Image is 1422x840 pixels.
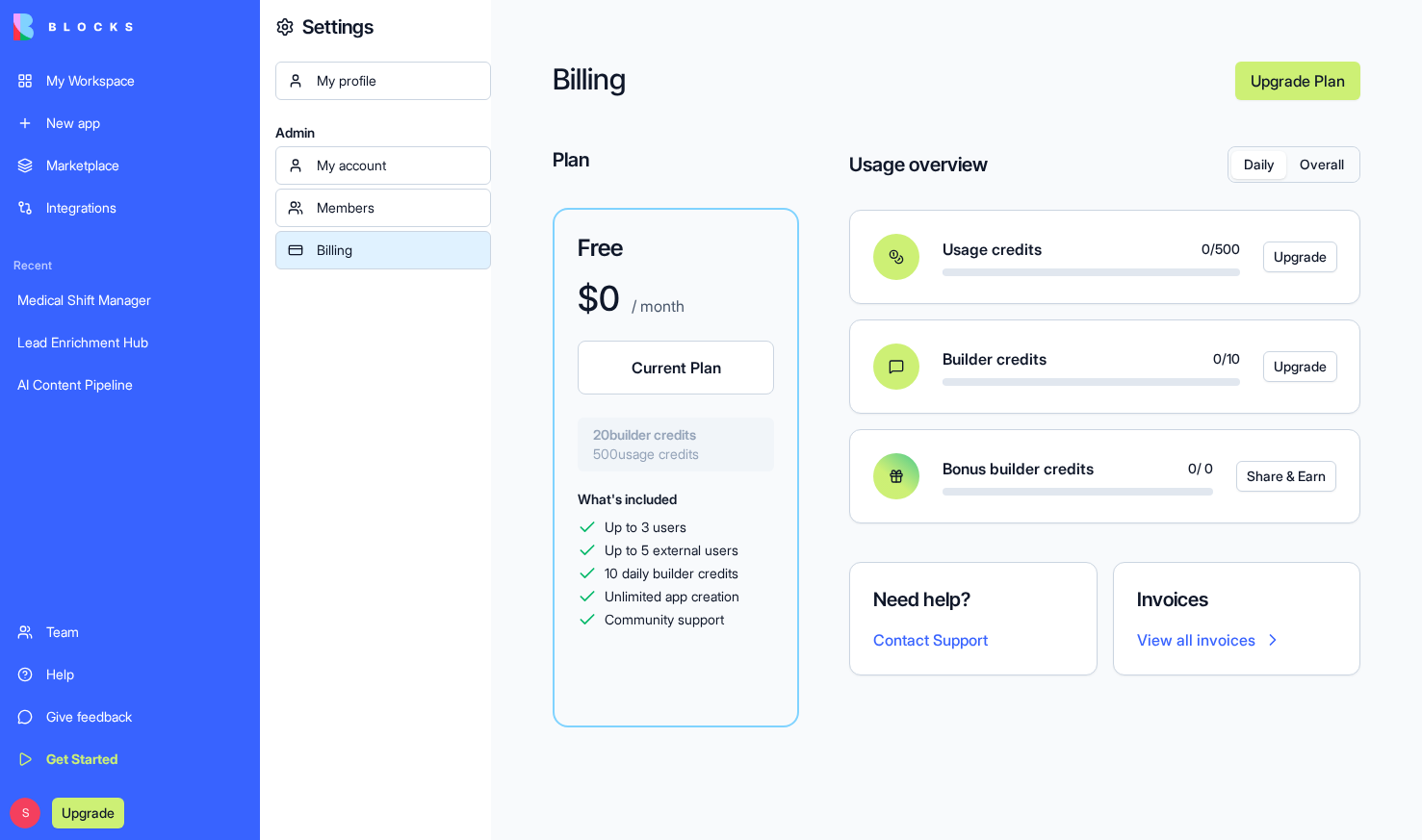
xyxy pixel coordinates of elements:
[46,156,243,175] div: Marketplace
[1213,349,1240,369] span: 0 / 10
[1263,242,1337,272] button: Upgrade
[46,114,243,133] div: New app
[1137,628,1337,651] a: View all invoices
[628,294,685,318] p: / month
[943,238,1042,261] span: Usage credits
[873,628,988,651] button: Contact Support
[1263,351,1313,382] a: Upgrade
[52,802,124,822] a: Upgrade
[6,740,254,778] a: Get Started
[46,665,243,684] div: Help
[6,323,254,362] a: Lead Enrichment Hub
[553,208,799,727] a: Free$0 / monthCurrent Plan20builder credits500usage creditsWhat's includedUp to 3 usersUp to 5 ex...
[605,541,738,560] span: Up to 5 external users
[1231,151,1286,179] button: Daily
[46,707,243,726] div: Give feedback
[849,151,988,178] h4: Usage overview
[17,375,243,395] div: AI Content Pipeline
[1263,242,1313,272] a: Upgrade
[578,491,677,507] span: What's included
[317,71,478,90] div: My profile
[317,198,478,217] div: Members
[46,198,243,217] div: Integrations
[6,655,254,694] a: Help
[302,13,374,40] h4: Settings
[943,347,1047,370] span: Builder credits
[275,231,491,269] a: Billing
[605,587,739,606] span: Unlimited app creation
[1235,62,1360,100] a: Upgrade Plan
[873,586,1073,613] h4: Need help?
[6,698,254,736] a: Give feedback
[605,564,738,583] span: 10 daily builder credits
[553,62,1220,100] h2: Billing
[13,13,133,40] img: logo
[46,623,243,642] div: Team
[6,189,254,227] a: Integrations
[1263,351,1337,382] button: Upgrade
[52,798,124,828] button: Upgrade
[6,104,254,142] a: New app
[605,518,686,537] span: Up to 3 users
[275,189,491,227] a: Members
[1286,151,1357,179] button: Overall
[317,241,478,260] div: Billing
[578,341,774,395] button: Current Plan
[943,457,1094,480] span: Bonus builder credits
[46,71,243,90] div: My Workspace
[1202,240,1240,259] span: 0 / 500
[6,366,254,404] a: AI Content Pipeline
[10,798,40,828] span: S
[578,233,774,264] h3: Free
[1188,459,1213,478] span: 0 / 0
[1236,461,1336,492] button: Share & Earn
[6,281,254,319] a: Medical Shift Manager
[6,258,254,273] span: Recent
[6,146,254,185] a: Marketplace
[593,445,759,464] span: 500 usage credits
[275,62,491,100] a: My profile
[1137,586,1337,613] h4: Invoices
[17,333,243,352] div: Lead Enrichment Hub
[605,610,724,629] span: Community support
[6,613,254,651] a: Team
[578,279,620,318] h1: $ 0
[275,123,491,142] span: Admin
[275,146,491,185] a: My account
[593,425,759,445] span: 20 builder credits
[46,750,243,769] div: Get Started
[553,146,799,173] h4: Plan
[6,62,254,100] a: My Workspace
[317,156,478,175] div: My account
[17,291,243,310] div: Medical Shift Manager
